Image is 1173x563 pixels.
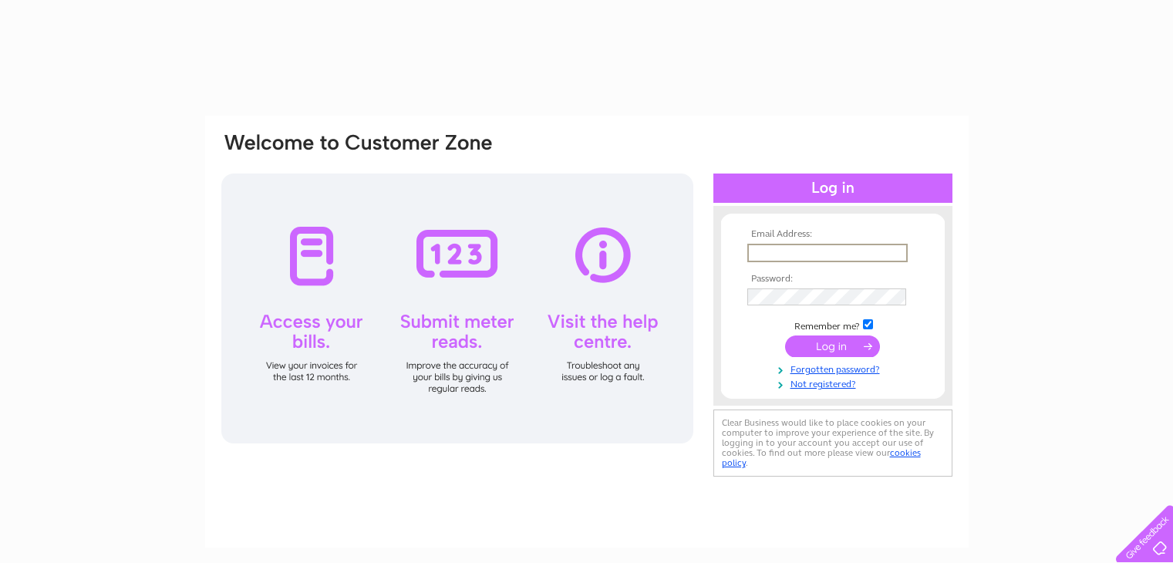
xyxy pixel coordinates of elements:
a: Forgotten password? [747,361,922,376]
th: Password: [743,274,922,285]
a: cookies policy [722,447,921,468]
div: Clear Business would like to place cookies on your computer to improve your experience of the sit... [713,410,952,477]
th: Email Address: [743,229,922,240]
input: Submit [785,335,880,357]
td: Remember me? [743,317,922,332]
a: Not registered? [747,376,922,390]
